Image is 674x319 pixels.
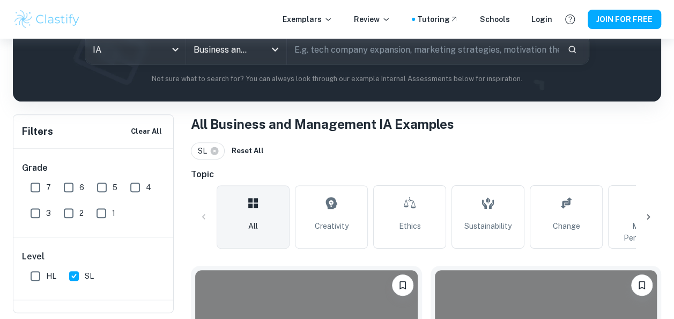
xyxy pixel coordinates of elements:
h1: All Business and Management IA Examples [191,114,661,134]
button: Please log in to bookmark exemplars [392,274,413,296]
span: Sustainability [464,220,512,232]
span: SL [85,270,94,282]
div: SL [191,142,225,160]
span: SL [198,145,212,157]
h6: Level [22,250,166,263]
h6: Grade [22,162,166,175]
span: 3 [46,207,51,219]
a: Tutoring [417,13,458,25]
img: Clastify logo [13,9,81,30]
span: 4 [146,182,151,193]
span: Ethics [399,220,421,232]
button: Please log in to bookmark exemplars [631,274,653,296]
button: Clear All [128,124,165,140]
span: Change [553,220,580,232]
h6: Topic [191,168,661,181]
span: 2 [79,207,84,219]
div: IA [85,34,186,64]
a: Login [531,13,552,25]
span: 1 [112,207,115,219]
button: Reset All [229,143,266,159]
span: Creativity [315,220,349,232]
input: E.g. tech company expansion, marketing strategies, motivation theories... [287,34,559,64]
button: Search [563,40,581,59]
span: 5 [113,182,117,193]
span: HL [46,270,56,282]
a: Schools [480,13,510,25]
p: Not sure what to search for? You can always look through our example Internal Assessments below f... [21,74,653,84]
button: JOIN FOR FREE [588,10,661,29]
span: 6 [79,182,84,193]
span: All [248,220,258,232]
p: Review [354,13,390,25]
p: Exemplars [283,13,332,25]
button: Help and Feedback [561,10,579,28]
h6: Filters [22,124,53,139]
span: 7 [46,182,51,193]
button: Open [268,42,283,57]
